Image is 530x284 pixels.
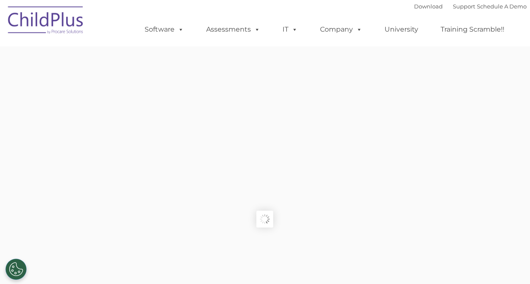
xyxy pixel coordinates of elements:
a: Schedule A Demo [477,3,527,10]
a: Company [312,21,371,38]
font: | [414,3,527,10]
a: IT [274,21,306,38]
a: Training Scramble!! [432,21,513,38]
a: Software [136,21,192,38]
a: Download [414,3,443,10]
a: University [376,21,427,38]
img: ChildPlus by Procare Solutions [4,0,88,43]
a: Assessments [198,21,269,38]
a: Support [453,3,475,10]
button: Cookies Settings [5,259,27,280]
